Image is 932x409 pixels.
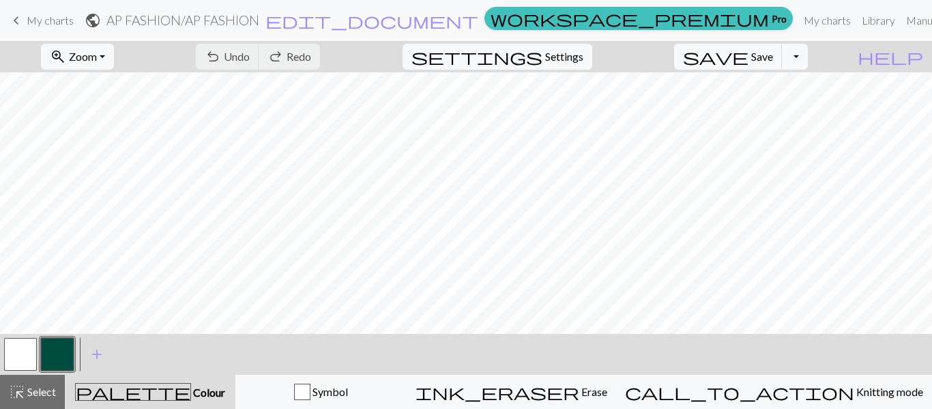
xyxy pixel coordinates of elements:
a: Pro [484,7,793,30]
span: Erase [579,385,607,398]
button: Zoom [41,44,114,70]
span: help [858,47,923,66]
a: Library [856,7,901,34]
span: My charts [27,14,74,27]
h2: AP FASHION / AP FASHION [106,12,259,28]
span: Save [751,50,773,63]
span: settings [411,47,542,66]
button: Colour [65,375,235,409]
span: highlight_alt [9,382,25,401]
span: keyboard_arrow_left [8,11,25,30]
span: Select [25,385,56,398]
span: Knitting mode [854,385,923,398]
span: Symbol [310,385,348,398]
button: SettingsSettings [403,44,592,70]
i: Settings [411,48,542,65]
span: edit_document [265,11,478,30]
span: save [683,47,748,66]
button: Save [674,44,783,70]
span: public [85,11,101,30]
button: Knitting mode [616,375,932,409]
span: ink_eraser [416,382,579,401]
button: Erase [407,375,616,409]
span: workspace_premium [491,9,769,28]
span: Settings [545,48,583,65]
span: Zoom [69,50,97,63]
span: add [89,345,105,364]
span: zoom_in [50,47,66,66]
a: My charts [8,9,74,32]
button: Symbol [235,375,407,409]
span: call_to_action [625,382,854,401]
span: Colour [191,386,225,399]
a: My charts [798,7,856,34]
span: palette [76,382,190,401]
